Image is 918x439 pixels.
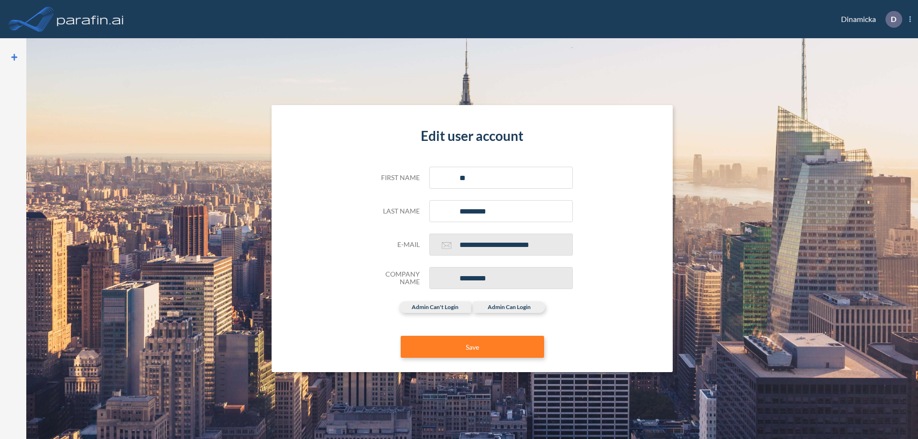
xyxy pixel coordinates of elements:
img: logo [55,10,126,29]
button: Save [401,336,544,358]
label: admin can't login [399,301,471,313]
h4: Edit user account [372,128,573,144]
h5: First name [372,174,420,182]
p: D [891,15,896,23]
h5: Last name [372,207,420,215]
div: Dinamicka [827,11,911,28]
h5: Company Name [372,270,420,287]
h5: E-mail [372,241,420,249]
label: admin can login [473,301,545,313]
